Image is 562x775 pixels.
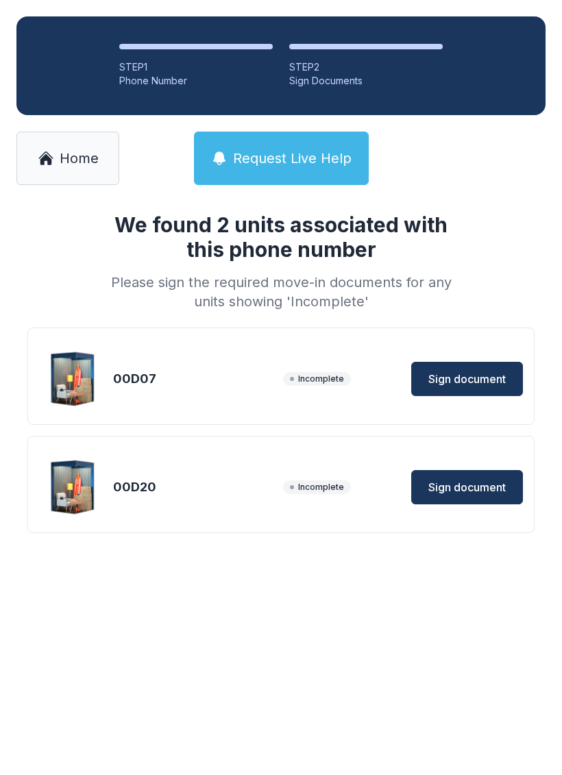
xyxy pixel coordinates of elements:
div: 00D20 [113,478,278,497]
span: Sign document [428,479,506,495]
div: STEP 2 [289,60,443,74]
span: Incomplete [283,480,351,494]
div: 00D07 [113,369,278,389]
span: Home [60,149,99,168]
h1: We found 2 units associated with this phone number [106,212,456,262]
div: Sign Documents [289,74,443,88]
div: Please sign the required move-in documents for any units showing 'Incomplete' [106,273,456,311]
div: Phone Number [119,74,273,88]
div: STEP 1 [119,60,273,74]
span: Sign document [428,371,506,387]
span: Incomplete [283,372,351,386]
span: Request Live Help [233,149,352,168]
